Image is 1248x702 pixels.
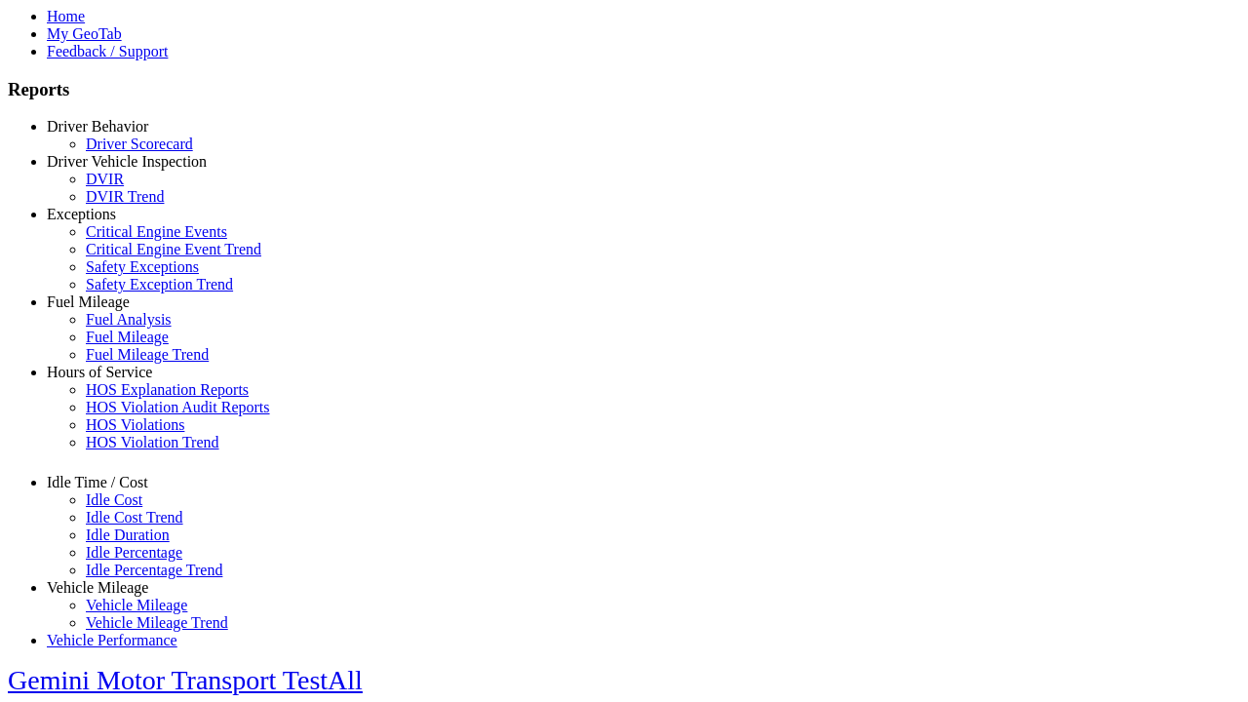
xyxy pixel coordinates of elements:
[86,136,193,152] a: Driver Scorecard
[86,346,209,363] a: Fuel Mileage Trend
[86,399,270,415] a: HOS Violation Audit Reports
[86,491,142,508] a: Idle Cost
[86,509,183,526] a: Idle Cost Trend
[86,171,124,187] a: DVIR
[86,434,219,450] a: HOS Violation Trend
[8,79,1240,100] h3: Reports
[47,293,130,310] a: Fuel Mileage
[8,665,363,695] a: Gemini Motor Transport TestAll
[86,188,164,205] a: DVIR Trend
[86,614,228,631] a: Vehicle Mileage Trend
[47,206,116,222] a: Exceptions
[86,416,184,433] a: HOS Violations
[47,43,168,59] a: Feedback / Support
[86,258,199,275] a: Safety Exceptions
[86,597,187,613] a: Vehicle Mileage
[86,311,172,328] a: Fuel Analysis
[47,364,152,380] a: Hours of Service
[47,25,122,42] a: My GeoTab
[47,474,148,490] a: Idle Time / Cost
[47,632,177,648] a: Vehicle Performance
[47,153,207,170] a: Driver Vehicle Inspection
[86,223,227,240] a: Critical Engine Events
[47,8,85,24] a: Home
[86,381,249,398] a: HOS Explanation Reports
[86,526,170,543] a: Idle Duration
[86,241,261,257] a: Critical Engine Event Trend
[47,118,148,135] a: Driver Behavior
[86,276,233,292] a: Safety Exception Trend
[47,579,148,596] a: Vehicle Mileage
[86,562,222,578] a: Idle Percentage Trend
[86,544,182,561] a: Idle Percentage
[86,329,169,345] a: Fuel Mileage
